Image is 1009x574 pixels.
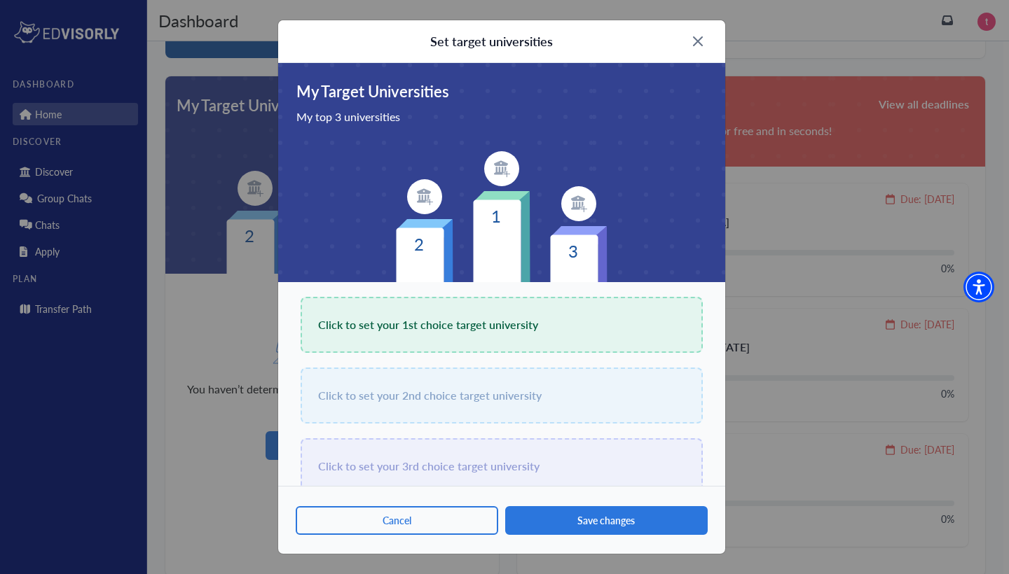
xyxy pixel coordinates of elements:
[693,36,703,46] img: X
[491,204,501,227] text: 1
[296,80,703,103] span: My Target Universities
[318,315,538,335] span: Click to set your 1st choice target university
[561,186,596,221] img: item-logo
[407,179,442,214] img: item-logo
[484,151,519,186] img: item-logo
[296,108,703,125] span: My top 3 universities
[430,31,553,51] div: Set target universities
[568,239,578,262] text: 3
[296,506,498,535] button: Cancel
[318,386,542,405] span: Click to set your 2nd choice target university
[318,456,540,476] span: Click to set your 3rd choice target university
[414,232,424,255] text: 2
[963,272,994,302] div: Accessibility Menu
[505,506,708,535] button: Save changes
